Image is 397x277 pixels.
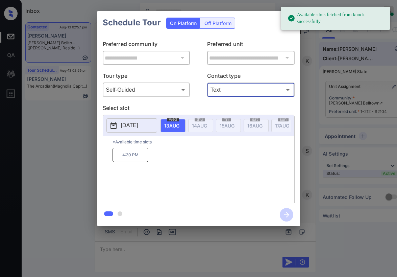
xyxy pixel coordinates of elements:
[121,121,138,130] p: [DATE]
[288,9,385,28] div: Available slots fetched from knock successfully
[209,84,293,95] div: Text
[97,11,166,34] h2: Schedule Tour
[164,123,179,129] span: 13 AUG
[207,72,295,83] p: Contact type
[160,119,185,132] div: date-select
[207,40,295,51] p: Preferred unit
[276,206,297,224] button: btn-next
[106,118,157,133] button: [DATE]
[167,117,179,121] span: wed
[167,18,200,28] div: On Platform
[103,72,190,83] p: Tour type
[113,148,148,162] p: 4:30 PM
[201,18,235,28] div: Off Platform
[104,84,189,95] div: Self-Guided
[113,136,294,148] p: *Available time slots
[103,40,190,51] p: Preferred community
[103,104,295,115] p: Select slot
